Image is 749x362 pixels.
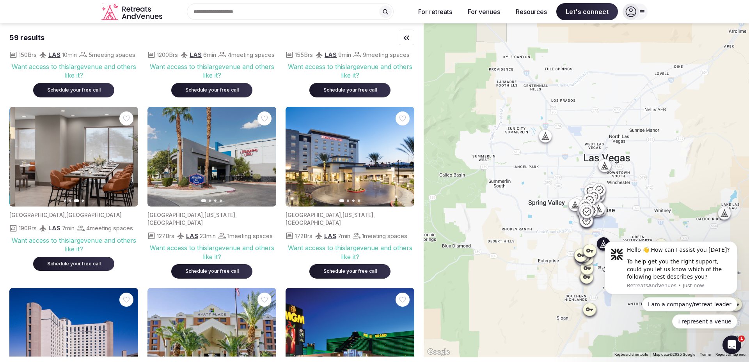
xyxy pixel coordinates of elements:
iframe: Intercom notifications message [593,234,749,333]
div: Schedule your free call [181,268,243,275]
span: [GEOGRAPHIC_DATA] [66,212,122,218]
span: [GEOGRAPHIC_DATA] [147,219,203,226]
span: , [373,212,375,218]
img: Featured image for venue [10,107,139,207]
span: LAS [186,232,198,240]
span: [US_STATE] [204,212,235,218]
span: 155 Brs [295,51,313,59]
span: [US_STATE] [343,212,373,218]
svg: Retreats and Venues company logo [101,3,164,21]
div: Want access to this large venue and others like it? [286,62,414,80]
button: Go to slide 2 [209,200,211,202]
div: Schedule your free call [319,268,381,275]
div: Want access to this large venue and others like it? [9,236,138,254]
div: Schedule your free call [319,87,381,94]
span: 1200 Brs [157,51,178,59]
span: LAS [325,51,337,58]
iframe: Intercom live chat [722,336,741,354]
span: Let's connect [556,3,618,20]
a: Schedule your free call [309,85,390,93]
span: LAS [48,224,60,232]
button: Resources [509,3,553,20]
button: For venues [461,3,506,20]
button: Go to slide 1 [339,200,344,203]
button: For retreats [412,3,458,20]
span: 7 min [62,224,75,232]
a: Schedule your free call [309,267,390,274]
span: 150 Brs [19,51,37,59]
button: Go to slide 1 [201,200,206,203]
a: Schedule your free call [33,259,114,267]
div: Want access to this large venue and others like it? [147,244,276,261]
span: 4 meeting spaces [86,224,133,232]
img: Featured image for venue [147,107,276,207]
span: 5 meeting spaces [89,51,135,59]
button: Go to slide 4 [82,200,84,202]
div: 59 results [9,33,44,42]
span: , [235,212,237,218]
span: LAS [190,51,202,58]
span: 23 min [200,232,216,240]
span: [GEOGRAPHIC_DATA] [9,212,65,218]
span: , [341,212,343,218]
button: Go to slide 3 [214,200,217,202]
a: Schedule your free call [33,85,114,93]
button: Keyboard shortcuts [614,352,648,357]
div: Schedule your free call [43,87,105,94]
span: , [65,212,66,218]
button: Go to slide 2 [69,200,71,202]
span: 9 meeting spaces [363,51,410,59]
span: 4 meeting spaces [228,51,275,59]
span: [GEOGRAPHIC_DATA] [286,219,341,226]
span: , [203,212,204,218]
span: 1 meeting spaces [227,232,273,240]
span: LAS [324,232,336,240]
span: [GEOGRAPHIC_DATA] [147,212,203,218]
img: Featured image for venue [286,107,414,207]
span: 1 [738,336,745,342]
span: LAS [48,51,60,58]
div: Schedule your free call [43,261,105,267]
div: Want access to this large venue and others like it? [147,62,276,80]
a: Report a map error [715,352,747,357]
span: 9 min [338,51,351,59]
a: Open this area in Google Maps (opens a new window) [426,347,451,357]
span: 1 meeting spaces [362,232,407,240]
div: Schedule your free call [181,87,243,94]
button: Go to slide 1 [64,200,66,202]
button: Go to slide 4 [220,200,222,202]
span: 6 min [203,51,216,59]
button: Go to slide 4 [358,200,360,202]
img: Google [426,347,451,357]
span: 10 min [62,51,77,59]
button: Go to slide 3 [74,200,79,203]
span: 7 min [338,232,350,240]
span: [GEOGRAPHIC_DATA] [286,212,341,218]
a: Schedule your free call [171,85,252,93]
button: Go to slide 3 [352,200,355,202]
span: 190 Brs [19,224,37,232]
a: Terms (opens in new tab) [700,352,711,357]
a: Schedule your free call [171,267,252,274]
button: Go to slide 2 [347,200,349,202]
div: Want access to this large venue and others like it? [286,244,414,261]
span: Map data ©2025 Google [653,352,695,357]
span: 127 Brs [157,232,174,240]
div: Want access to this large venue and others like it? [9,62,138,80]
a: Visit the homepage [101,3,164,21]
span: 172 Brs [295,232,312,240]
